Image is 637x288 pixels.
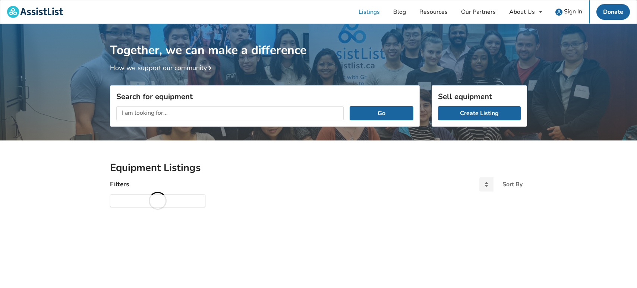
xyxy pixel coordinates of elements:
[549,0,589,23] a: user icon Sign In
[413,0,454,23] a: Resources
[352,0,387,23] a: Listings
[438,106,521,120] a: Create Listing
[596,4,630,20] a: Donate
[509,9,535,15] div: About Us
[110,63,214,72] a: How we support our community
[350,106,413,120] button: Go
[502,181,523,187] div: Sort By
[438,92,521,101] h3: Sell equipment
[7,6,63,18] img: assistlist-logo
[110,161,527,174] h2: Equipment Listings
[564,7,582,16] span: Sign In
[116,92,413,101] h3: Search for equipment
[555,9,562,16] img: user icon
[387,0,413,23] a: Blog
[110,24,527,58] h1: Together, we can make a difference
[110,180,129,189] h4: Filters
[454,0,502,23] a: Our Partners
[116,106,344,120] input: I am looking for...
